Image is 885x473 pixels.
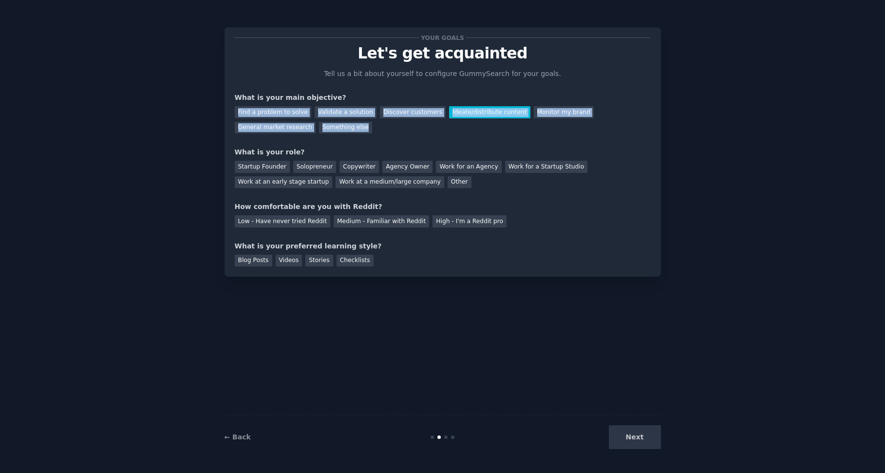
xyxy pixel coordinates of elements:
[449,106,530,118] div: Ideate/distribute content
[315,106,377,118] div: Validate a solution
[339,161,379,173] div: Copywriter
[433,215,507,227] div: High - I'm a Reddit pro
[235,93,651,103] div: What is your main objective?
[319,122,372,134] div: Something else
[293,161,336,173] div: Solopreneur
[334,215,429,227] div: Medium - Familiar with Reddit
[436,161,501,173] div: Work for an Agency
[235,176,333,189] div: Work at an early stage startup
[235,215,330,227] div: Low - Have never tried Reddit
[380,106,446,118] div: Discover customers
[419,33,466,43] span: Your goals
[235,122,316,134] div: General market research
[534,106,594,118] div: Monitor my brand
[337,255,374,267] div: Checklists
[505,161,587,173] div: Work for a Startup Studio
[448,176,471,189] div: Other
[305,255,333,267] div: Stories
[235,147,651,157] div: What is your role?
[320,69,565,79] p: Tell us a bit about yourself to configure GummySearch for your goals.
[336,176,444,189] div: Work at a medium/large company
[276,255,302,267] div: Videos
[382,161,433,173] div: Agency Owner
[235,202,651,212] div: How comfortable are you with Reddit?
[235,241,651,251] div: What is your preferred learning style?
[235,106,311,118] div: Find a problem to solve
[225,433,251,441] a: ← Back
[235,45,651,62] p: Let's get acquainted
[235,161,290,173] div: Startup Founder
[235,255,272,267] div: Blog Posts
